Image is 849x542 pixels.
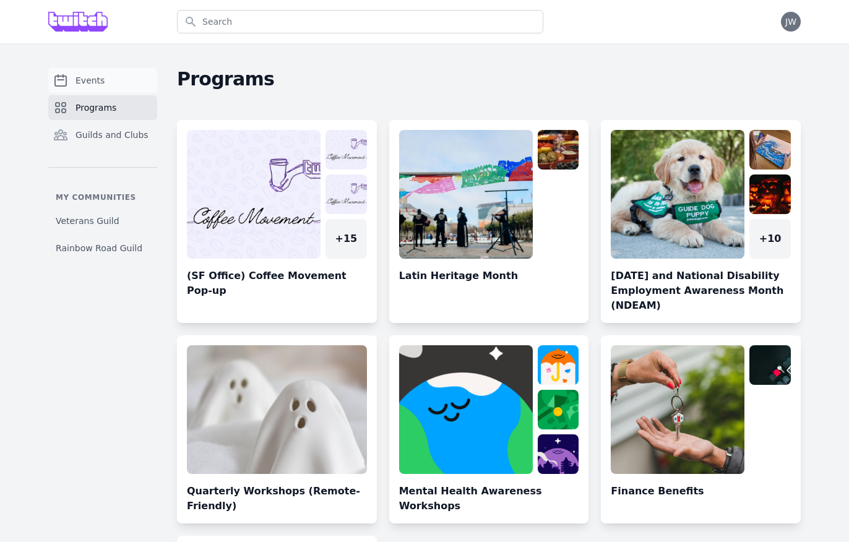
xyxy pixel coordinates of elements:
input: Search [177,10,543,33]
a: Programs [48,95,157,120]
p: My communities [48,192,157,202]
nav: Sidebar [48,68,157,259]
span: Events [75,74,105,87]
img: Grove [48,12,108,32]
a: Rainbow Road Guild [48,237,157,259]
a: Guilds and Clubs [48,123,157,147]
span: JW [785,17,796,26]
span: Rainbow Road Guild [56,242,142,254]
h2: Programs [177,68,801,90]
a: Events [48,68,157,93]
button: JW [781,12,801,32]
a: Veterans Guild [48,210,157,232]
span: Programs [75,101,116,114]
span: Guilds and Clubs [75,129,149,141]
span: Veterans Guild [56,215,119,227]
